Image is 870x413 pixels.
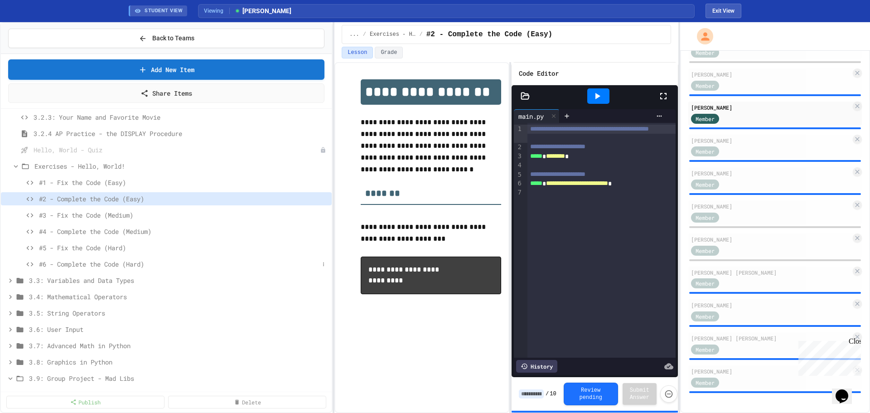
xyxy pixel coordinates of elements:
[342,47,373,58] button: Lesson
[375,47,403,58] button: Grade
[420,31,423,38] span: /
[514,188,523,197] div: 7
[8,59,324,80] a: Add New Item
[696,379,715,387] span: Member
[696,312,715,321] span: Member
[39,210,328,220] span: #3 - Fix the Code (Medium)
[623,383,657,405] button: Submit Answer
[696,115,715,123] span: Member
[39,178,328,187] span: #1 - Fix the Code (Easy)
[34,129,328,138] span: 3.2.4 AP Practice - the DISPLAY Procedure
[6,396,164,408] a: Publish
[29,374,328,383] span: 3.9: Group Project - Mad Libs
[691,103,851,112] div: [PERSON_NAME]
[706,4,741,18] button: Exit student view
[696,247,715,255] span: Member
[39,194,328,204] span: #2 - Complete the Code (Easy)
[691,334,851,342] div: [PERSON_NAME] [PERSON_NAME]
[152,34,194,43] span: Back to Teams
[319,260,328,269] button: More options
[696,345,715,354] span: Member
[29,276,328,285] span: 3.3: Variables and Data Types
[34,161,328,171] span: Exercises - Hello, World!
[234,6,291,16] span: [PERSON_NAME]
[349,31,359,38] span: ...
[29,308,328,318] span: 3.5: String Operators
[795,337,861,376] iframe: chat widget
[8,29,324,48] button: Back to Teams
[546,390,549,398] span: /
[691,301,851,309] div: [PERSON_NAME]
[691,202,851,210] div: [PERSON_NAME]
[691,169,851,177] div: [PERSON_NAME]
[514,112,548,121] div: main.py
[696,147,715,155] span: Member
[696,82,715,90] span: Member
[4,4,63,58] div: Chat with us now!Close
[29,292,328,301] span: 3.4: Mathematical Operators
[519,68,559,79] h6: Code Editor
[832,377,861,404] iframe: chat widget
[514,179,523,188] div: 6
[691,136,851,145] div: [PERSON_NAME]
[320,147,326,153] div: Unpublished
[29,325,328,334] span: 3.6: User Input
[660,385,677,403] button: Force resubmission of student's answer (Admin only)
[370,31,416,38] span: Exercises - Hello, World!
[691,70,851,78] div: [PERSON_NAME]
[29,357,328,367] span: 3.8: Graphics in Python
[516,360,557,373] div: History
[363,31,366,38] span: /
[514,152,523,161] div: 3
[514,170,523,180] div: 5
[696,49,715,57] span: Member
[39,259,319,269] span: #6 - Complete the Code (Hard)
[691,268,851,277] div: [PERSON_NAME] [PERSON_NAME]
[696,180,715,189] span: Member
[514,109,560,123] div: main.py
[696,214,715,222] span: Member
[168,396,326,408] a: Delete
[691,235,851,243] div: [PERSON_NAME]
[564,383,618,405] button: Review pending
[630,387,649,401] span: Submit Answer
[34,112,328,122] span: 3.2.3: Your Name and Favorite Movie
[426,29,552,40] span: #2 - Complete the Code (Easy)
[39,243,328,253] span: #5 - Fix the Code (Hard)
[145,7,183,15] span: STUDENT VIEW
[514,143,523,152] div: 2
[687,26,715,47] div: My Account
[29,341,328,350] span: 3.7: Advanced Math in Python
[691,367,851,375] div: [PERSON_NAME]
[39,227,328,236] span: #4 - Complete the Code (Medium)
[696,279,715,287] span: Member
[514,125,523,143] div: 1
[204,7,230,15] span: Viewing
[8,83,324,103] a: Share Items
[550,390,556,398] span: 10
[34,145,320,155] span: Hello, World - Quiz
[514,161,523,170] div: 4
